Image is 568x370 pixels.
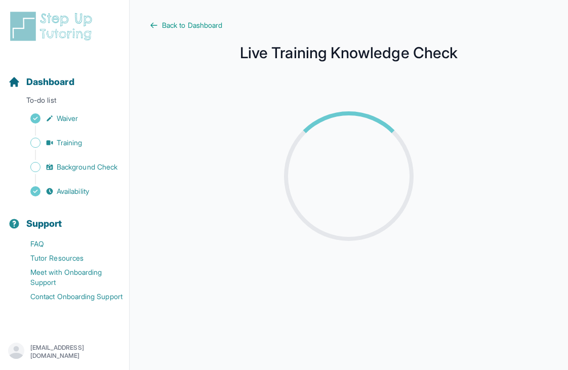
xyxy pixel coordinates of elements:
span: Dashboard [26,75,74,89]
a: Contact Onboarding Support [8,290,129,304]
a: Dashboard [8,75,74,89]
a: Training [8,136,129,150]
span: Background Check [57,162,117,172]
span: Support [26,217,62,231]
a: Meet with Onboarding Support [8,265,129,290]
a: Tutor Resources [8,251,129,265]
span: Back to Dashboard [162,20,222,30]
img: logo [8,10,98,43]
a: Back to Dashboard [150,20,548,30]
p: To-do list [4,95,125,109]
button: Dashboard [4,59,125,93]
button: [EMAIL_ADDRESS][DOMAIN_NAME] [8,343,121,361]
a: Background Check [8,160,129,174]
a: Waiver [8,111,129,126]
button: Support [4,200,125,235]
a: FAQ [8,237,129,251]
h1: Live Training Knowledge Check [150,47,548,59]
span: Availability [57,186,89,196]
p: [EMAIL_ADDRESS][DOMAIN_NAME] [30,344,121,360]
span: Waiver [57,113,78,124]
a: Availability [8,184,129,198]
span: Training [57,138,83,148]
